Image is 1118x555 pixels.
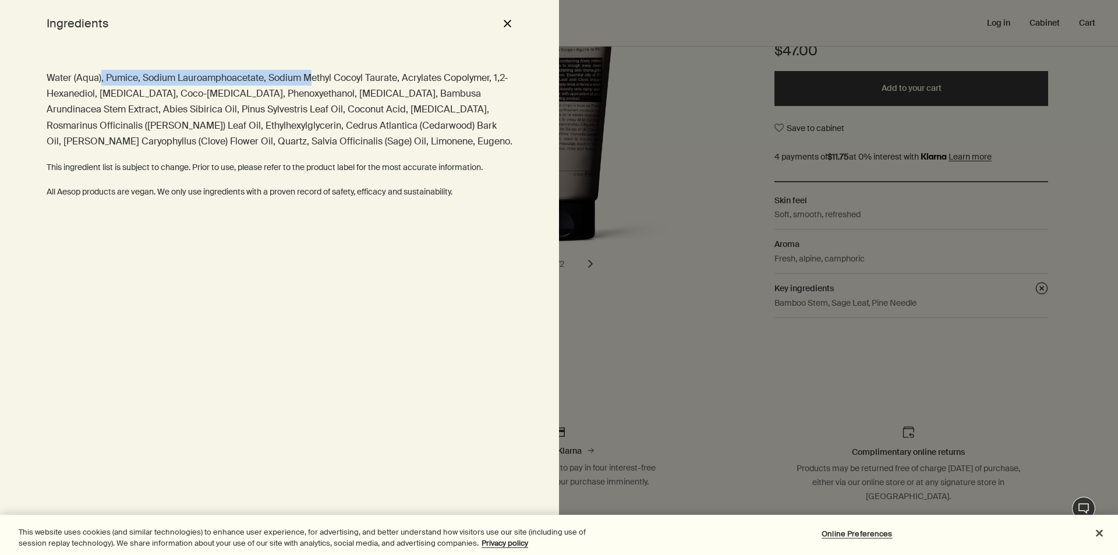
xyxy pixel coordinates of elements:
[820,522,893,546] button: Online Preferences, Opens the preference center dialog
[47,13,109,33] h2: Ingredients
[19,526,615,549] div: This website uses cookies (and similar technologies) to enhance user experience, for advertising,...
[1087,521,1112,546] button: Close
[482,538,528,548] a: More information about your privacy, opens in a new tab
[1072,497,1095,520] button: Live Assistance
[47,70,512,149] p: Water (Aqua), Pumice, Sodium Lauroamphoacetate, Sodium Methyl Cocoyl Taurate, Acrylates Copolymer...
[47,185,452,198] p: All Aesop products are vegan. We only use ingredients with a proven record of safety, efficacy an...
[47,161,483,174] p: This ingredient list is subject to change. Prior to use, please refer to the product label for th...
